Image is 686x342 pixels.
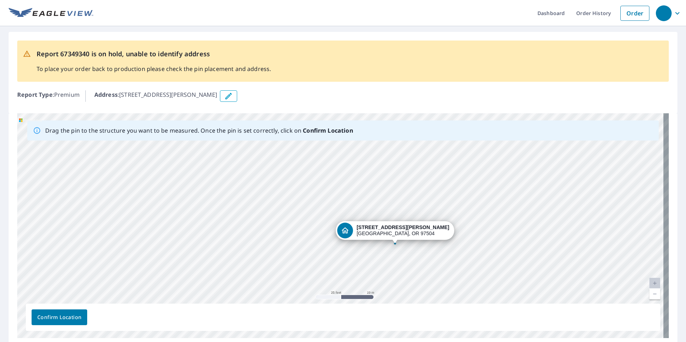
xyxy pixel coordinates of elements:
img: EV Logo [9,8,93,19]
strong: [STREET_ADDRESS][PERSON_NAME] [357,224,449,230]
p: Report 67349340 is on hold, unable to identify address [37,49,271,59]
p: : [STREET_ADDRESS][PERSON_NAME] [94,90,217,102]
button: Confirm Location [32,309,87,325]
b: Report Type [17,91,53,99]
div: [GEOGRAPHIC_DATA], OR 97504 [357,224,449,237]
div: Dropped pin, building 1, Residential property, 4425 Campbell Rd Medford, OR 97504 [336,221,454,243]
a: Current Level 20, Zoom In Disabled [649,278,660,289]
b: Confirm Location [303,127,353,134]
span: Confirm Location [37,313,81,322]
p: : Premium [17,90,80,102]
p: Drag the pin to the structure you want to be measured. Once the pin is set correctly, click on [45,126,353,135]
b: Address [94,91,118,99]
a: Order [620,6,649,21]
a: Current Level 20, Zoom Out [649,289,660,299]
p: To place your order back to production please check the pin placement and address. [37,65,271,73]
